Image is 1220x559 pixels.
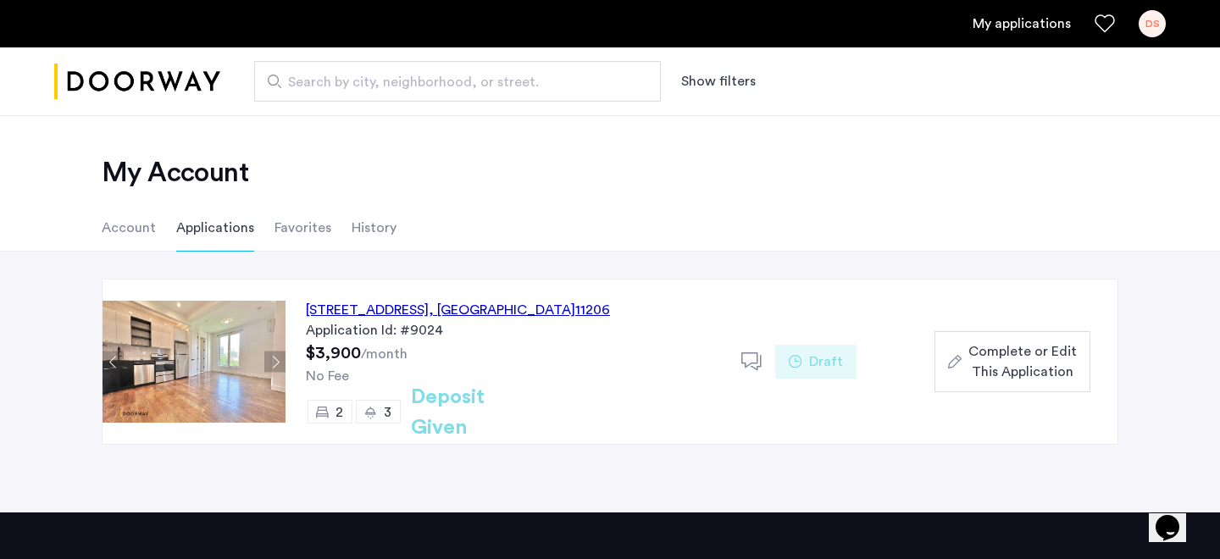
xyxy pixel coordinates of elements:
[973,14,1071,34] a: My application
[968,341,1077,382] span: Complete or Edit This Application
[306,345,361,362] span: $3,900
[411,382,546,443] h2: Deposit Given
[54,50,220,113] a: Cazamio logo
[681,71,756,91] button: Show or hide filters
[335,406,343,419] span: 2
[254,61,661,102] input: Apartment Search
[306,369,349,383] span: No Fee
[54,50,220,113] img: logo
[176,204,254,252] li: Applications
[934,331,1090,392] button: button
[103,351,124,373] button: Previous apartment
[361,347,408,361] sub: /month
[809,351,843,372] span: Draft
[102,156,1118,190] h2: My Account
[429,303,575,317] span: , [GEOGRAPHIC_DATA]
[103,301,286,423] img: Apartment photo
[1095,14,1115,34] a: Favorites
[1149,491,1203,542] iframe: chat widget
[384,406,391,419] span: 3
[102,204,156,252] li: Account
[352,204,396,252] li: History
[274,204,331,252] li: Favorites
[1139,10,1166,37] div: DS
[264,351,286,373] button: Next apartment
[306,320,721,340] div: Application Id: #9024
[306,300,610,320] div: [STREET_ADDRESS] 11206
[288,72,613,92] span: Search by city, neighborhood, or street.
